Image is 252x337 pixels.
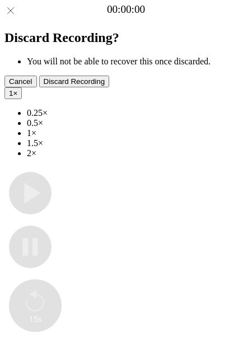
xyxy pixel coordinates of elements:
li: 1.5× [27,138,248,148]
li: 2× [27,148,248,158]
a: 00:00:00 [107,3,145,16]
li: 0.5× [27,118,248,128]
li: 0.25× [27,108,248,118]
li: You will not be able to recover this once discarded. [27,57,248,67]
button: 1× [4,87,22,99]
button: Cancel [4,76,37,87]
h2: Discard Recording? [4,30,248,45]
li: 1× [27,128,248,138]
span: 1 [9,89,13,97]
button: Discard Recording [39,76,110,87]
